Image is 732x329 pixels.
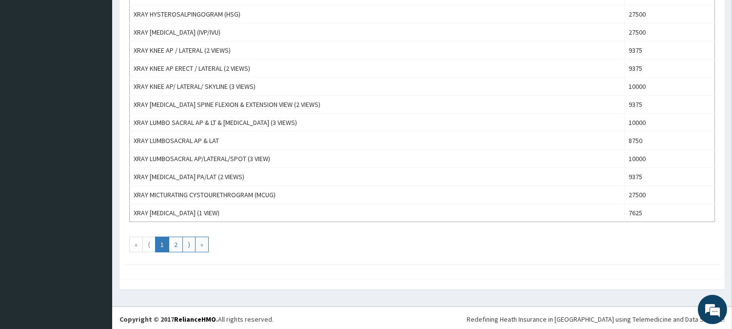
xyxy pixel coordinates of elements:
[625,186,715,204] td: 27500
[130,78,625,96] td: XRAY KNEE AP/ LATERAL/ SKYLINE (3 VIEWS)
[160,5,183,28] div: Minimize live chat window
[625,114,715,132] td: 10000
[142,237,156,252] a: Go to previous page
[625,132,715,150] td: 8750
[182,237,196,252] a: Go to next page
[130,168,625,186] td: XRAY [MEDICAL_DATA] PA/LAT (2 VIEWS)
[130,132,625,150] td: XRAY LUMBOSACRAL AP & LAT
[130,96,625,114] td: XRAY [MEDICAL_DATA] SPINE FLEXION & EXTENSION VIEW (2 VIEWS)
[130,23,625,41] td: XRAY [MEDICAL_DATA] (IVP/IVU)
[119,315,218,324] strong: Copyright © 2017 .
[625,168,715,186] td: 9375
[57,101,135,200] span: We're online!
[467,314,725,324] div: Redefining Heath Insurance in [GEOGRAPHIC_DATA] using Telemedicine and Data Science!
[155,237,169,252] a: Go to page number 1
[5,223,186,257] textarea: Type your message and hit 'Enter'
[174,315,216,324] a: RelianceHMO
[130,186,625,204] td: XRAY MICTURATING CYSTOURETHROGRAM (MCUG)
[130,114,625,132] td: XRAY LUMBO SACRAL AP & LT & [MEDICAL_DATA] (3 VIEWS)
[625,60,715,78] td: 9375
[51,55,164,67] div: Chat with us now
[169,237,183,252] a: Go to page number 2
[129,237,143,252] a: Go to first page
[625,150,715,168] td: 10000
[625,5,715,23] td: 27500
[130,41,625,60] td: XRAY KNEE AP / LATERAL (2 VIEWS)
[18,49,40,73] img: d_794563401_company_1708531726252_794563401
[625,23,715,41] td: 27500
[625,204,715,222] td: 7625
[625,78,715,96] td: 10000
[625,41,715,60] td: 9375
[195,237,209,252] a: Go to last page
[625,96,715,114] td: 9375
[130,204,625,222] td: XRAY [MEDICAL_DATA] (1 VIEW)
[130,150,625,168] td: XRAY LUMBOSACRAL AP/LATERAL/SPOT (3 VIEW)
[130,5,625,23] td: XRAY HYSTEROSALPINGOGRAM (HSG)
[130,60,625,78] td: XRAY KNEE AP ERECT / LATERAL (2 VIEWS)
